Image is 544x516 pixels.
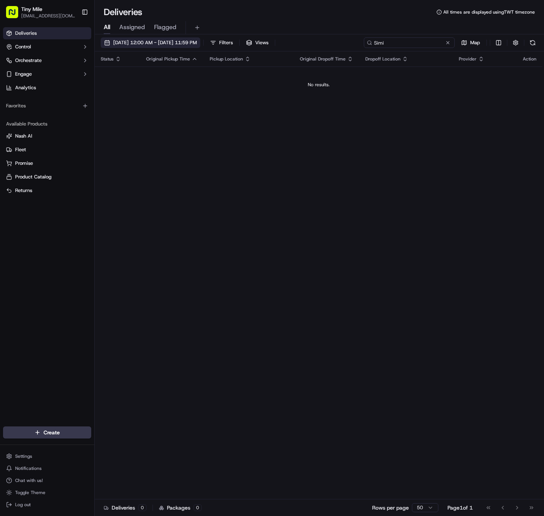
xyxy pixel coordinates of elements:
[21,5,42,13] button: Tiny Mile
[3,54,91,67] button: Orchestrate
[159,504,202,511] div: Packages
[15,174,51,180] span: Product Catalog
[101,37,200,48] button: [DATE] 12:00 AM - [DATE] 11:59 PM
[15,84,36,91] span: Analytics
[129,75,138,84] button: Start new chat
[104,23,110,32] span: All
[3,426,91,439] button: Create
[3,475,91,486] button: Chat with us!
[72,110,122,118] span: API Documentation
[527,37,538,48] button: Refresh
[61,107,125,121] a: 💻API Documentation
[443,9,535,15] span: All times are displayed using TWT timezone
[210,56,243,62] span: Pickup Location
[146,56,190,62] span: Original Pickup Time
[15,502,31,508] span: Log out
[3,499,91,510] button: Log out
[365,56,401,62] span: Dropoff Location
[3,118,91,130] div: Available Products
[3,27,91,39] a: Deliveries
[15,160,33,167] span: Promise
[300,56,346,62] span: Original Dropoff Time
[6,146,88,153] a: Fleet
[6,133,88,139] a: Nash AI
[26,80,96,86] div: We're available if you need us!
[3,130,91,142] button: Nash AI
[15,146,26,153] span: Fleet
[15,453,32,459] span: Settings
[470,39,480,46] span: Map
[3,41,91,53] button: Control
[3,157,91,169] button: Promise
[459,56,477,62] span: Provider
[138,504,147,511] div: 0
[21,13,75,19] button: [EMAIL_ADDRESS][DOMAIN_NAME]
[3,487,91,498] button: Toggle Theme
[75,129,92,134] span: Pylon
[8,8,23,23] img: Nash
[15,133,32,139] span: Nash AI
[3,451,91,462] button: Settings
[207,37,236,48] button: Filters
[372,504,409,511] p: Rows per page
[3,82,91,94] a: Analytics
[3,68,91,80] button: Engage
[101,56,114,62] span: Status
[104,504,147,511] div: Deliveries
[3,144,91,156] button: Fleet
[64,111,70,117] div: 💻
[3,171,91,183] button: Product Catalog
[154,23,176,32] span: Flagged
[3,184,91,197] button: Returns
[3,463,91,474] button: Notifications
[15,465,42,471] span: Notifications
[15,57,42,64] span: Orchestrate
[3,3,78,21] button: Tiny Mile[EMAIL_ADDRESS][DOMAIN_NAME]
[15,43,31,50] span: Control
[193,504,202,511] div: 0
[364,37,455,48] input: Type to search
[98,82,539,88] div: No results.
[44,429,60,436] span: Create
[6,160,88,167] a: Promise
[119,23,145,32] span: Assigned
[104,6,142,18] h1: Deliveries
[15,187,32,194] span: Returns
[15,477,43,483] span: Chat with us!
[3,100,91,112] div: Favorites
[8,31,138,43] p: Welcome 👋
[53,128,92,134] a: Powered byPylon
[8,73,21,86] img: 1736555255976-a54dd68f-1ca7-489b-9aae-adbdc363a1c4
[6,187,88,194] a: Returns
[523,56,536,62] div: Action
[26,73,124,80] div: Start new chat
[5,107,61,121] a: 📗Knowledge Base
[243,37,272,48] button: Views
[8,111,14,117] div: 📗
[15,30,37,37] span: Deliveries
[219,39,233,46] span: Filters
[255,39,268,46] span: Views
[113,39,197,46] span: [DATE] 12:00 AM - [DATE] 11:59 PM
[15,71,32,77] span: Engage
[15,110,58,118] span: Knowledge Base
[20,49,136,57] input: Got a question? Start typing here...
[15,490,45,496] span: Toggle Theme
[447,504,473,511] div: Page 1 of 1
[458,37,483,48] button: Map
[6,174,88,180] a: Product Catalog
